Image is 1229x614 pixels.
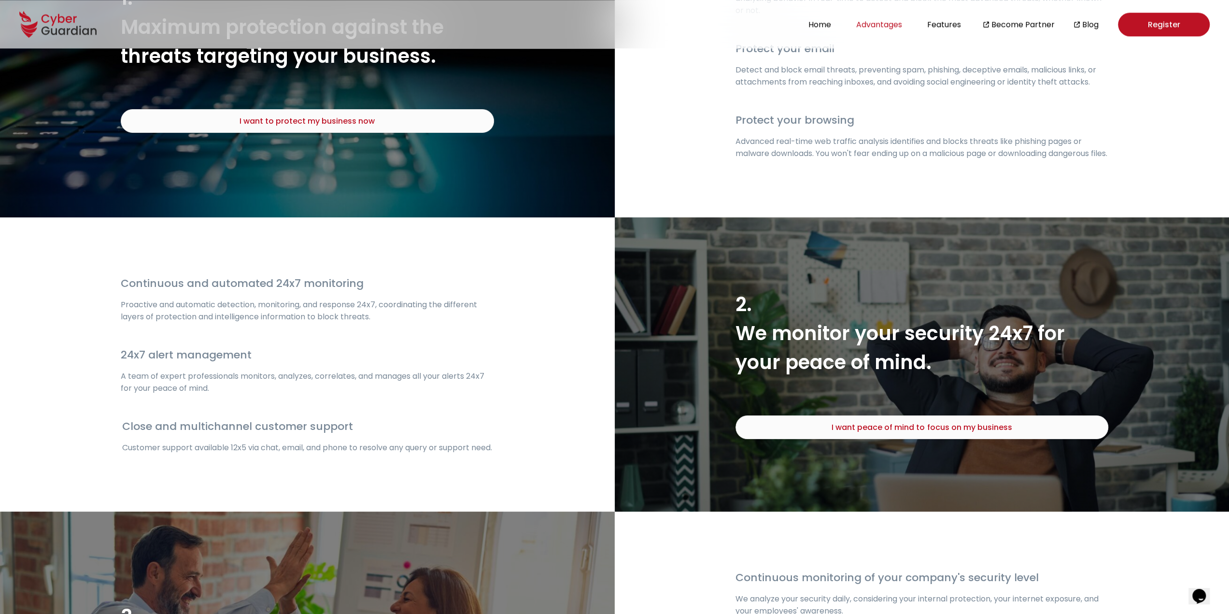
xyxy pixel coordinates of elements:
p: Advanced real-time web traffic analysis identifies and blocks threats like phishing pages or malw... [735,135,1109,159]
h4: Continuous monitoring of your company's security level [735,570,1109,585]
button: Home [805,18,834,31]
h3: 2. We monitor your security 24x7 for your peace of mind. [735,290,1109,377]
a: Register [1118,13,1210,36]
button: I want peace of mind to focus on my business [735,415,1109,439]
button: I want to protect my business now [121,109,494,133]
h4: Protect your email [735,41,1109,57]
p: Proactive and automatic detection, monitoring, and response 24x7, coordinating the different laye... [121,299,494,323]
h4: Protect your browsing [735,112,1109,128]
a: Blog [1082,18,1099,30]
button: Features [924,18,964,31]
h4: Continuous and automated 24x7 monitoring [121,275,494,291]
p: Customer support available 12x5 via chat, email, and phone to resolve any query or support need. [122,442,492,454]
p: A team of expert professionals monitors, analyzes, correlates, and manages all your alerts 24x7 f... [121,370,494,394]
iframe: chat widget [1188,575,1219,604]
a: Become Partner [991,18,1055,30]
h4: 24x7 alert management [121,347,494,363]
h4: Close and multichannel customer support [122,418,492,434]
button: Advantages [853,18,905,31]
p: Detect and block email threats, preventing spam, phishing, deceptive emails, malicious links, or ... [735,64,1109,88]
